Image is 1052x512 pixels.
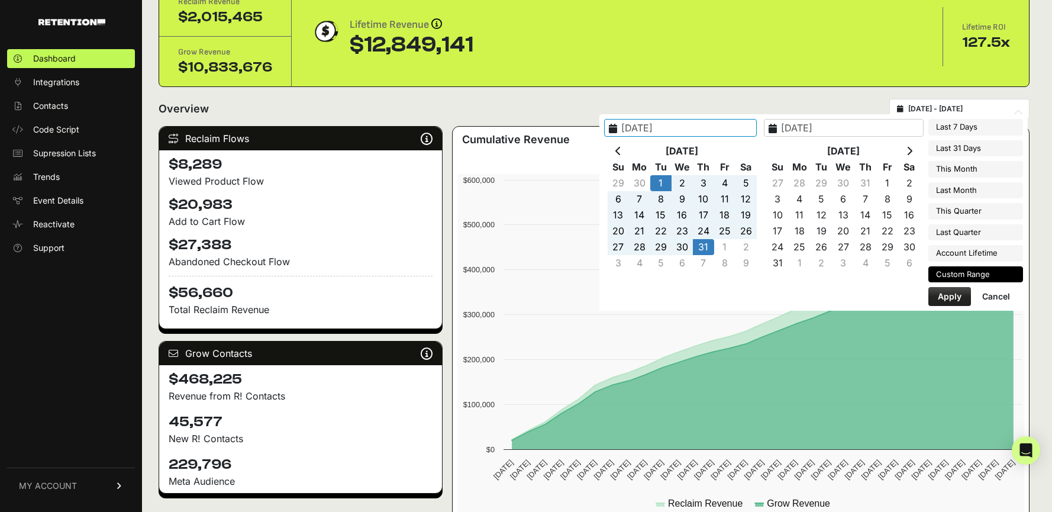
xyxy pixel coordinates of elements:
td: 1 [876,175,898,191]
th: Mo [629,159,650,175]
td: 7 [629,191,650,207]
text: $400,000 [463,265,495,274]
text: [DATE] [492,458,515,481]
td: 3 [608,255,629,271]
li: Last Month [928,182,1023,199]
text: [DATE] [976,458,999,481]
span: Contacts [33,100,68,112]
text: $0 [486,445,495,454]
text: [DATE] [743,458,766,481]
td: 5 [811,191,832,207]
th: Mo [789,159,811,175]
th: We [672,159,693,175]
span: Code Script [33,124,79,136]
div: $2,015,465 [178,8,272,27]
text: [DATE] [676,458,699,481]
h2: Overview [159,101,209,117]
td: 3 [767,191,789,207]
td: 18 [714,207,735,223]
div: $10,833,676 [178,58,272,77]
a: Code Script [7,120,135,139]
td: 20 [608,223,629,239]
text: [DATE] [909,458,932,481]
text: $200,000 [463,355,495,364]
td: 26 [735,223,757,239]
h4: $56,660 [169,276,433,302]
td: 25 [714,223,735,239]
td: 8 [876,191,898,207]
td: 31 [854,175,876,191]
text: [DATE] [960,458,983,481]
a: Integrations [7,73,135,92]
th: Th [693,159,714,175]
td: 9 [735,255,757,271]
div: Lifetime Revenue [350,17,473,33]
td: 13 [832,207,854,223]
td: 4 [629,255,650,271]
li: Last 31 Days [928,140,1023,157]
text: [DATE] [508,458,531,481]
td: 21 [854,223,876,239]
td: 4 [714,175,735,191]
td: 13 [608,207,629,223]
text: $500,000 [463,220,495,229]
text: [DATE] [642,458,665,481]
td: 6 [608,191,629,207]
text: [DATE] [609,458,632,481]
th: Tu [811,159,832,175]
h4: 229,796 [169,455,433,474]
text: [DATE] [559,458,582,481]
th: Sa [735,159,757,175]
img: Retention.com [38,19,105,25]
td: 31 [693,239,714,255]
text: [DATE] [659,458,682,481]
div: Open Intercom Messenger [1012,436,1040,465]
a: Support [7,239,135,257]
td: 7 [854,191,876,207]
div: $12,849,141 [350,33,473,57]
div: Add to Cart Flow [169,214,433,228]
td: 8 [714,255,735,271]
td: 22 [650,223,672,239]
td: 29 [608,175,629,191]
div: Reclaim Flows [159,127,442,150]
th: We [832,159,854,175]
td: 3 [832,255,854,271]
td: 10 [693,191,714,207]
li: Custom Range [928,266,1023,283]
text: [DATE] [776,458,799,481]
p: Total Reclaim Revenue [169,302,433,317]
td: 12 [811,207,832,223]
td: 4 [854,255,876,271]
td: 24 [693,223,714,239]
li: This Quarter [928,203,1023,220]
td: 11 [714,191,735,207]
td: 31 [767,255,789,271]
th: Su [608,159,629,175]
td: 1 [714,239,735,255]
th: Th [854,159,876,175]
h3: Cumulative Revenue [462,131,570,148]
td: 28 [854,239,876,255]
text: [DATE] [692,458,715,481]
button: Cancel [973,287,1019,306]
text: $600,000 [463,176,495,185]
text: [DATE] [826,458,849,481]
td: 6 [898,255,920,271]
span: Supression Lists [33,147,96,159]
td: 1 [650,175,672,191]
td: 5 [876,255,898,271]
text: [DATE] [726,458,749,481]
td: 2 [811,255,832,271]
text: $100,000 [463,400,495,409]
td: 8 [650,191,672,207]
td: 23 [672,223,693,239]
a: Contacts [7,96,135,115]
text: [DATE] [709,458,732,481]
span: Trends [33,171,60,183]
td: 27 [608,239,629,255]
h4: $8,289 [169,155,433,174]
div: Meta Audience [169,474,433,488]
div: Abandoned Checkout Flow [169,255,433,269]
div: Viewed Product Flow [169,174,433,188]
